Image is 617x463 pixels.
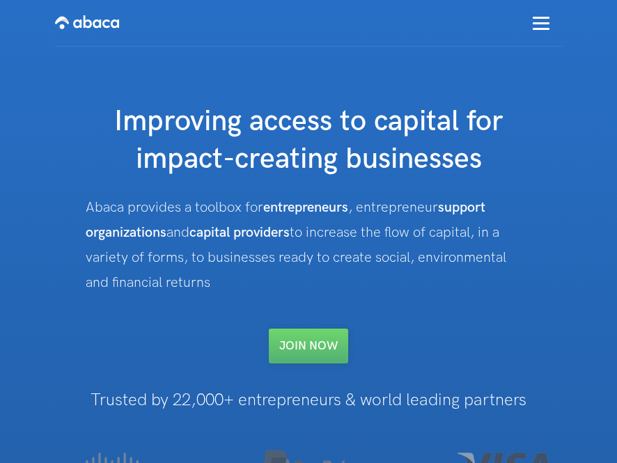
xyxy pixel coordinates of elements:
[520,3,562,42] div: menu
[189,224,290,241] strong: capital providers
[269,329,348,363] a: Join NOW
[263,199,348,216] strong: entrepreneurs
[14,391,603,409] h1: Trusted by 22,000+ entrepreneurs & world leading partners
[55,11,119,33] img: Abaca logo
[30,103,587,178] h1: Improving access to capital for impact-creating businesses
[86,195,531,295] div: Abaca provides a toolbox for , entrepreneur and to increase the flow of capital, in a variety of ...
